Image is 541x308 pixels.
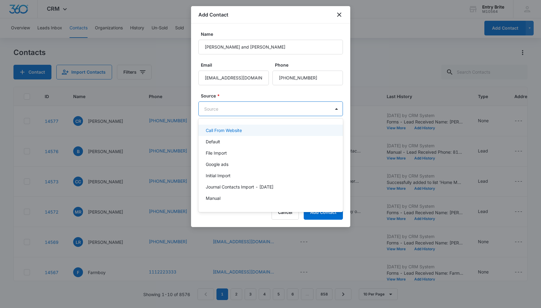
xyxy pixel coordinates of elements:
[206,206,244,213] p: Mobile App Create
[206,172,231,179] p: Initial Import
[206,161,228,167] p: Google ads
[206,127,242,134] p: Call From Website
[206,138,220,145] p: Default
[206,150,227,156] p: File Import
[206,184,273,190] p: Journal Contacts Import - [DATE]
[206,195,220,201] p: Manual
